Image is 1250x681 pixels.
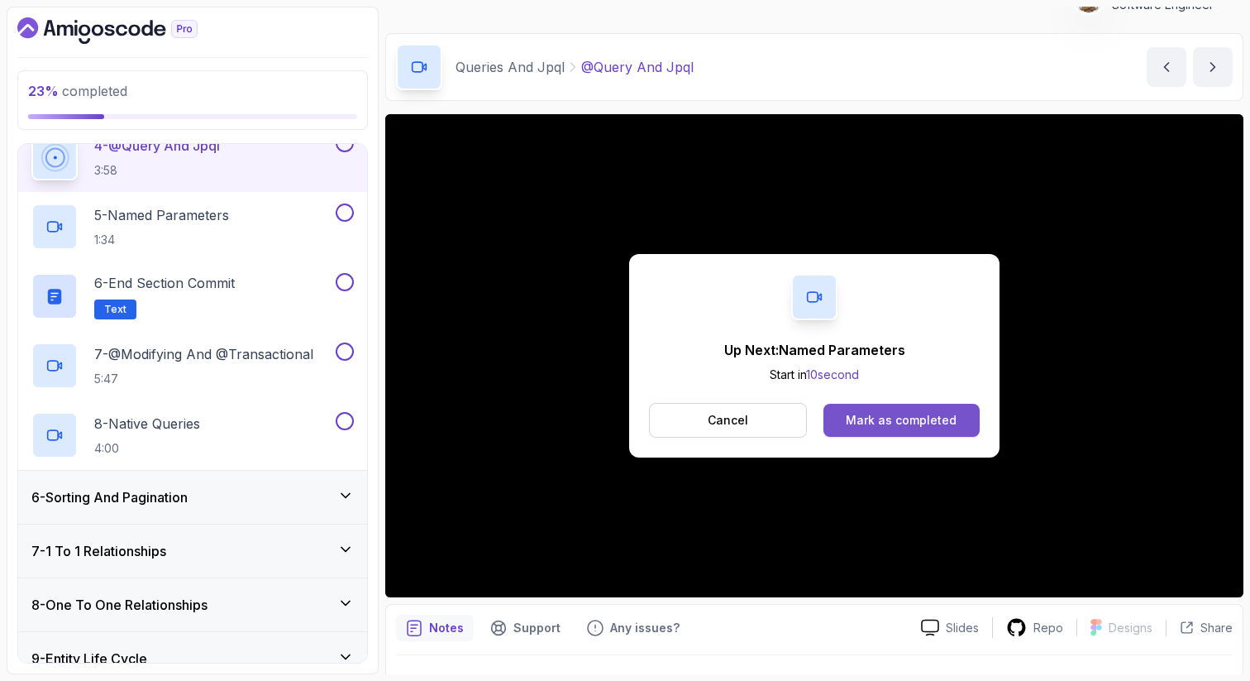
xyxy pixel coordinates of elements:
button: Mark as completed [823,404,980,437]
button: 7-1 To 1 Relationships [18,525,367,578]
p: Start in [724,367,905,383]
h3: 9 - Entity Life Cycle [31,649,147,669]
button: Cancel [649,403,807,438]
button: next content [1193,47,1233,87]
a: Dashboard [17,17,236,44]
a: Repo [993,617,1076,638]
iframe: 4 - @Query and JPQL [385,114,1243,597]
h3: 8 - One To One Relationships [31,595,208,615]
a: Slides [908,619,992,636]
span: Text [104,303,126,316]
button: 8-One To One Relationships [18,578,367,631]
p: 5 - Named Parameters [94,205,229,225]
button: Feedback button [577,615,689,641]
h3: 7 - 1 To 1 Relationships [31,541,166,561]
p: Any issues? [610,620,680,636]
p: 8 - Native Queries [94,414,200,434]
p: Notes [429,620,464,636]
button: Support button [480,615,570,641]
button: Share [1166,620,1233,636]
button: 7-@Modifying And @Transactional5:47 [31,343,354,389]
p: 7 - @Modifying And @Transactional [94,344,313,364]
span: 23 % [28,83,59,99]
p: 4 - @Query And Jpql [94,136,220,156]
p: Designs [1109,620,1152,636]
button: 4-@Query And Jpql3:58 [31,134,354,180]
p: Repo [1033,620,1063,636]
div: Mark as completed [846,412,957,429]
p: 5:47 [94,371,313,387]
span: 10 second [806,367,859,381]
p: @Query And Jpql [581,57,694,77]
p: Support [513,620,561,636]
p: 4:00 [94,440,200,457]
button: 6-Sorting And Pagination [18,471,367,524]
h3: 6 - Sorting And Pagination [31,487,188,507]
p: 3:58 [94,162,220,179]
button: notes button [396,615,474,641]
button: previous content [1147,47,1186,87]
button: 6-End Section CommitText [31,273,354,319]
p: Queries And Jpql [456,57,565,77]
p: 1:34 [94,232,229,248]
p: Share [1200,620,1233,636]
span: completed [28,83,127,99]
p: Up Next: Named Parameters [724,340,905,360]
p: Cancel [708,412,748,429]
p: 6 - End Section Commit [94,273,235,293]
button: 8-Native Queries4:00 [31,412,354,458]
button: 5-Named Parameters1:34 [31,204,354,250]
p: Slides [946,620,979,636]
